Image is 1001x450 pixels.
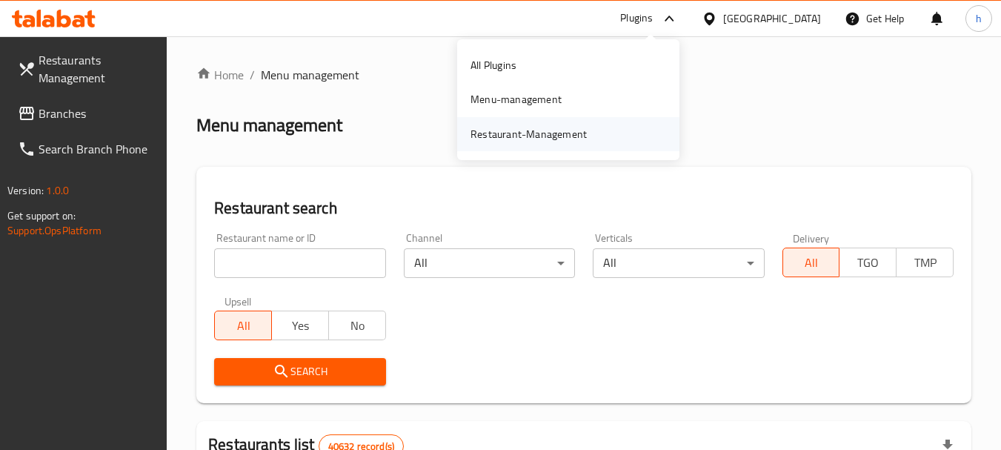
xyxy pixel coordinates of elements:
button: Search [214,358,385,386]
label: Upsell [225,296,252,306]
div: All Plugins [470,57,516,73]
div: Menu-management [470,91,562,107]
span: All [789,252,834,274]
li: / [250,66,255,84]
span: Yes [278,315,323,337]
h2: Menu management [196,113,342,137]
span: Search Branch Phone [39,140,156,158]
button: TMP [896,248,954,277]
a: Search Branch Phone [6,131,167,167]
a: Branches [6,96,167,131]
div: All [404,248,575,278]
h2: Restaurant search [214,197,954,219]
button: All [782,248,840,277]
button: Yes [271,311,329,340]
span: No [335,315,380,337]
span: Get support on: [7,206,76,225]
button: TGO [839,248,897,277]
span: Branches [39,105,156,122]
span: All [221,315,266,337]
span: TMP [902,252,948,274]
span: Search [226,363,373,381]
a: Support.OpsPlatform [7,221,102,240]
div: Plugins [620,10,653,27]
a: Restaurants Management [6,42,167,96]
span: TGO [845,252,891,274]
div: All [593,248,764,278]
label: Delivery [793,233,830,243]
button: No [328,311,386,340]
span: Restaurants Management [39,51,156,87]
a: Home [196,66,244,84]
span: Version: [7,181,44,200]
span: Menu management [261,66,359,84]
div: Restaurant-Management [470,126,587,142]
button: All [214,311,272,340]
input: Search for restaurant name or ID.. [214,248,385,278]
span: 1.0.0 [46,181,69,200]
span: h [976,10,982,27]
nav: breadcrumb [196,66,971,84]
div: [GEOGRAPHIC_DATA] [723,10,821,27]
